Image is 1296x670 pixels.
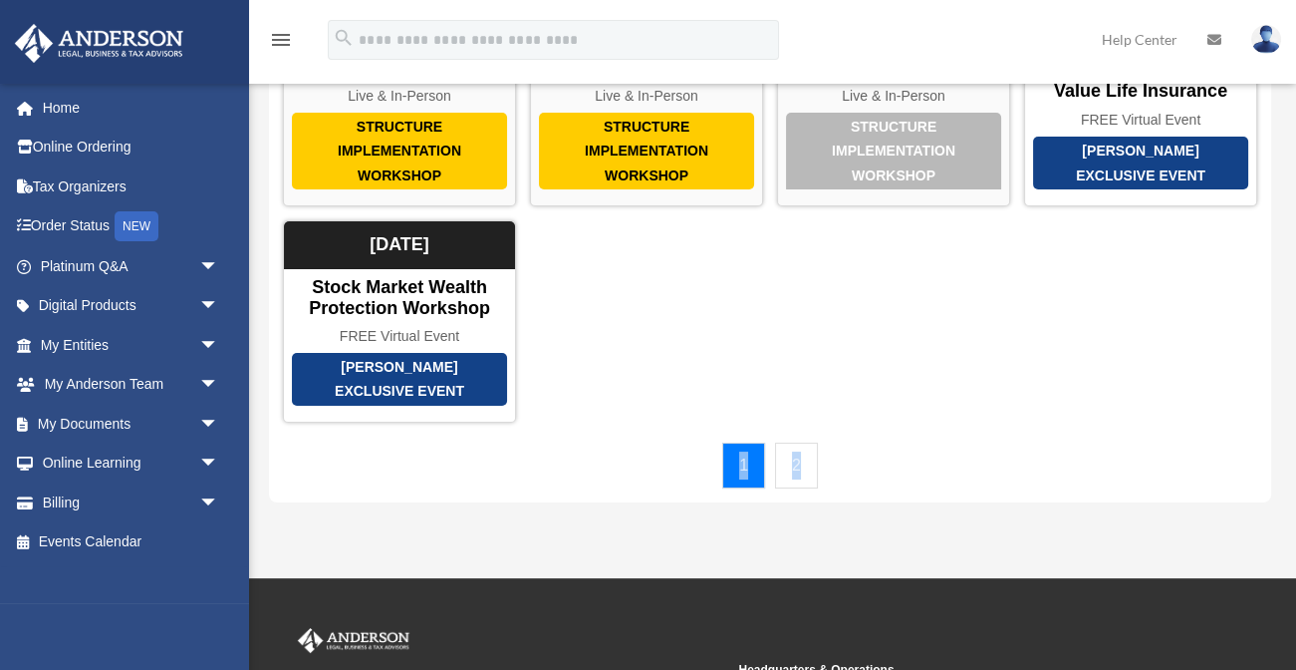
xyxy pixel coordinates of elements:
[199,246,239,287] span: arrow_drop_down
[333,27,355,49] i: search
[199,325,239,366] span: arrow_drop_down
[14,246,249,286] a: Platinum Q&Aarrow_drop_down
[199,286,239,327] span: arrow_drop_down
[14,128,249,167] a: Online Ordering
[115,211,158,241] div: NEW
[14,483,249,522] a: Billingarrow_drop_down
[284,221,515,269] div: [DATE]
[539,113,754,190] div: Structure Implementation Workshop
[284,328,515,345] div: FREE Virtual Event
[1033,137,1248,189] div: [PERSON_NAME] Exclusive Event
[284,88,515,105] div: Live & In-Person
[722,443,765,489] a: 1
[14,167,249,206] a: Tax Organizers
[14,365,249,405] a: My Anderson Teamarrow_drop_down
[9,24,189,63] img: Anderson Advisors Platinum Portal
[292,353,507,406] div: [PERSON_NAME] Exclusive Event
[531,88,762,105] div: Live & In-Person
[14,444,249,484] a: Online Learningarrow_drop_down
[284,277,515,320] div: Stock Market Wealth Protection Workshop
[269,35,293,52] a: menu
[199,444,239,485] span: arrow_drop_down
[199,365,239,406] span: arrow_drop_down
[199,404,239,445] span: arrow_drop_down
[14,88,249,128] a: Home
[199,483,239,523] span: arrow_drop_down
[14,404,249,444] a: My Documentsarrow_drop_down
[292,113,507,190] div: Structure Implementation Workshop
[269,28,293,52] i: menu
[775,443,818,489] a: 2
[14,206,249,247] a: Order StatusNEW
[1251,25,1281,54] img: User Pic
[14,286,249,326] a: Digital Productsarrow_drop_down
[294,628,413,654] img: Anderson Advisors Platinum Portal
[778,88,1009,105] div: Live & In-Person
[14,522,239,562] a: Events Calendar
[786,113,1001,190] div: Structure Implementation Workshop
[283,220,516,422] a: [PERSON_NAME] Exclusive Event Stock Market Wealth Protection Workshop FREE Virtual Event [DATE]
[1025,112,1256,129] div: FREE Virtual Event
[14,325,249,365] a: My Entitiesarrow_drop_down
